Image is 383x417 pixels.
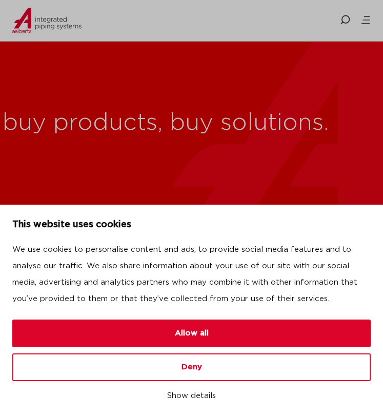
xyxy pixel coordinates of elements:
[12,217,371,233] p: This website uses cookies
[12,242,371,307] p: We use cookies to personalise content and ads, to provide social media features and to analyse ou...
[12,353,371,381] button: Deny
[12,387,371,405] button: Show details
[12,320,371,347] button: Allow all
